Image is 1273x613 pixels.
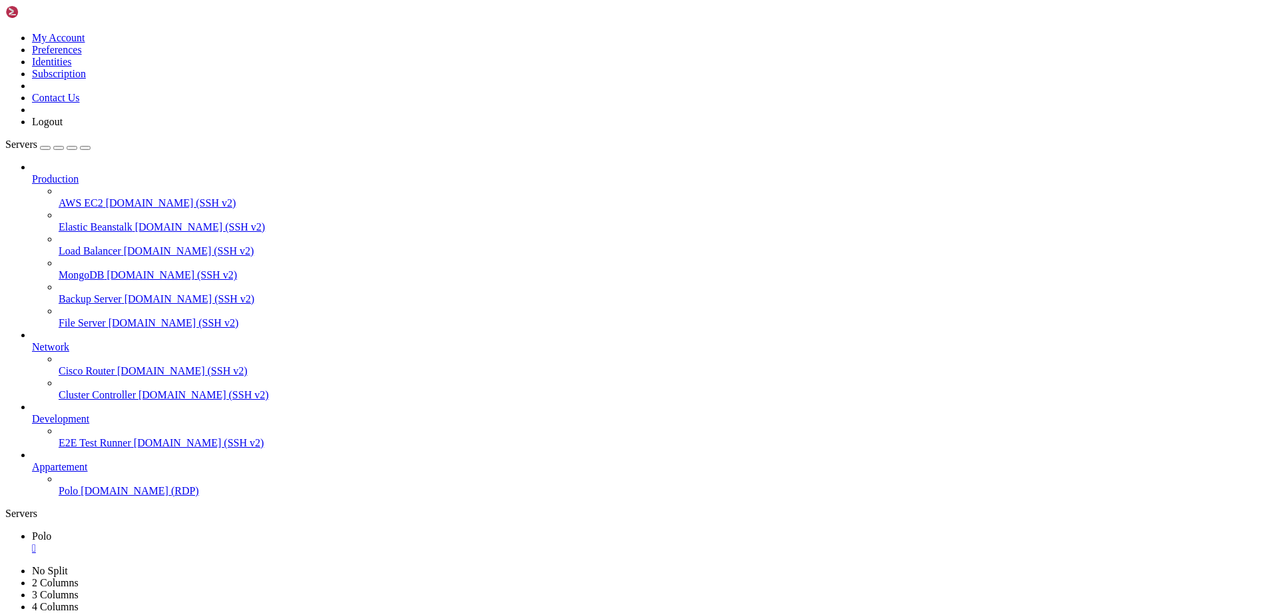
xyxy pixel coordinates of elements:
span: Cluster Controller [59,389,136,400]
span: [DOMAIN_NAME] (SSH v2) [106,197,236,209]
a: Production [32,173,1268,185]
span: [DOMAIN_NAME] (SSH v2) [135,221,266,233]
li: Network [32,329,1268,401]
a: E2E Test Runner [DOMAIN_NAME] (SSH v2) [59,437,1268,449]
a: 4 Columns [32,601,79,612]
span: Development [32,413,89,424]
a: Load Balancer [DOMAIN_NAME] (SSH v2) [59,245,1268,257]
li: File Server [DOMAIN_NAME] (SSH v2) [59,305,1268,329]
span: [DOMAIN_NAME] (RDP) [81,485,198,496]
li: Appartement [32,449,1268,497]
span: Elastic Beanstalk [59,221,132,233]
div: Servers [5,508,1268,520]
li: E2E Test Runner [DOMAIN_NAME] (SSH v2) [59,425,1268,449]
span: Polo [59,485,78,496]
li: Development [32,401,1268,449]
a: Logout [32,116,63,127]
span: AWS EC2 [59,197,103,209]
li: Cisco Router [DOMAIN_NAME] (SSH v2) [59,353,1268,377]
span: Servers [5,139,37,150]
a: Network [32,341,1268,353]
li: Cluster Controller [DOMAIN_NAME] (SSH v2) [59,377,1268,401]
span: Backup Server [59,293,122,305]
span: MongoDB [59,269,104,281]
a: Subscription [32,68,86,79]
span: [DOMAIN_NAME] (SSH v2) [107,269,237,281]
span: Cisco Router [59,365,115,376]
a: Polo [DOMAIN_NAME] (RDP) [59,485,1268,497]
span: [DOMAIN_NAME] (SSH v2) [124,245,254,257]
a: 2 Columns [32,577,79,588]
li: AWS EC2 [DOMAIN_NAME] (SSH v2) [59,185,1268,209]
span: [DOMAIN_NAME] (SSH v2) [117,365,248,376]
a: Contact Us [32,92,80,103]
a: Preferences [32,44,82,55]
span: Production [32,173,79,185]
li: Backup Server [DOMAIN_NAME] (SSH v2) [59,281,1268,305]
li: Production [32,161,1268,329]
span: [DOMAIN_NAME] (SSH v2) [125,293,255,305]
span: Appartement [32,461,88,472]
a: Cisco Router [DOMAIN_NAME] (SSH v2) [59,365,1268,377]
a: Cluster Controller [DOMAIN_NAME] (SSH v2) [59,389,1268,401]
a: Elastic Beanstalk [DOMAIN_NAME] (SSH v2) [59,221,1268,233]
a:  [32,542,1268,554]
img: Shellngn [5,5,82,19]
a: Backup Server [DOMAIN_NAME] (SSH v2) [59,293,1268,305]
li: Load Balancer [DOMAIN_NAME] (SSH v2) [59,233,1268,257]
span: Network [32,341,69,352]
a: My Account [32,32,85,43]
a: Development [32,413,1268,425]
a: MongoDB [DOMAIN_NAME] (SSH v2) [59,269,1268,281]
a: AWS EC2 [DOMAIN_NAME] (SSH v2) [59,197,1268,209]
a: Identities [32,56,72,67]
span: Polo [32,530,51,542]
span: [DOMAIN_NAME] (SSH v2) [134,437,264,448]
a: Polo [32,530,1268,554]
a: Appartement [32,461,1268,473]
li: MongoDB [DOMAIN_NAME] (SSH v2) [59,257,1268,281]
span: E2E Test Runner [59,437,131,448]
span: File Server [59,317,106,328]
span: [DOMAIN_NAME] (SSH v2) [109,317,239,328]
li: Elastic Beanstalk [DOMAIN_NAME] (SSH v2) [59,209,1268,233]
a: Servers [5,139,91,150]
span: Load Balancer [59,245,121,257]
span: [DOMAIN_NAME] (SSH v2) [138,389,269,400]
a: 3 Columns [32,589,79,600]
a: File Server [DOMAIN_NAME] (SSH v2) [59,317,1268,329]
a: No Split [32,565,68,576]
li: Polo [DOMAIN_NAME] (RDP) [59,473,1268,497]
